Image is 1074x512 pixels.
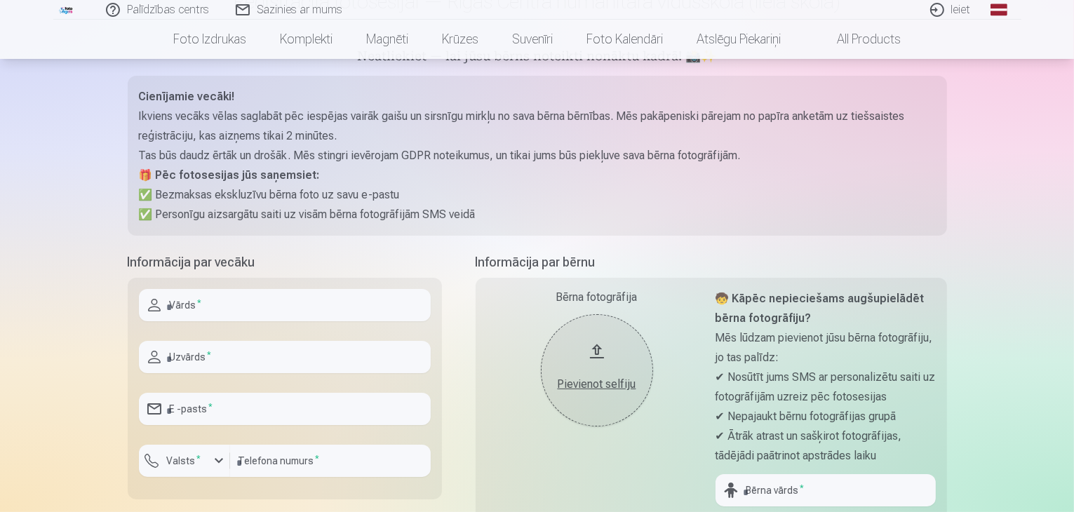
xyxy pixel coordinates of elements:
strong: 🧒 Kāpēc nepieciešams augšupielādēt bērna fotogrāfiju? [716,292,925,325]
a: Foto izdrukas [156,20,263,59]
strong: 🎁 Pēc fotosesijas jūs saņemsiet: [139,168,320,182]
a: Krūzes [425,20,495,59]
h5: Informācija par vecāku [128,252,442,272]
a: Magnēti [349,20,425,59]
a: All products [798,20,918,59]
p: ✅ Personīgu aizsargātu saiti uz visām bērna fotogrāfijām SMS veidā [139,205,936,224]
strong: Cienījamie vecāki! [139,90,235,103]
p: ✔ Ātrāk atrast un sašķirot fotogrāfijas, tādējādi paātrinot apstrādes laiku [716,426,936,466]
div: Bērna fotogrāfija [487,289,707,306]
a: Komplekti [263,20,349,59]
img: /fa1 [59,6,74,14]
div: Pievienot selfiju [555,376,639,393]
p: Mēs lūdzam pievienot jūsu bērna fotogrāfiju, jo tas palīdz: [716,328,936,368]
p: ✔ Nosūtīt jums SMS ar personalizētu saiti uz fotogrāfijām uzreiz pēc fotosesijas [716,368,936,407]
a: Foto kalendāri [570,20,680,59]
a: Suvenīri [495,20,570,59]
p: Ikviens vecāks vēlas saglabāt pēc iespējas vairāk gaišu un sirsnīgu mirkļu no sava bērna bērnības... [139,107,936,146]
p: Tas būs daudz ērtāk un drošāk. Mēs stingri ievērojam GDPR noteikumus, un tikai jums būs piekļuve ... [139,146,936,166]
h5: Informācija par bērnu [476,252,947,272]
button: Pievienot selfiju [541,314,653,426]
a: Atslēgu piekariņi [680,20,798,59]
button: Valsts* [139,445,230,477]
label: Valsts [161,454,207,468]
p: ✔ Nepajaukt bērnu fotogrāfijas grupā [716,407,936,426]
p: ✅ Bezmaksas ekskluzīvu bērna foto uz savu e-pastu [139,185,936,205]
